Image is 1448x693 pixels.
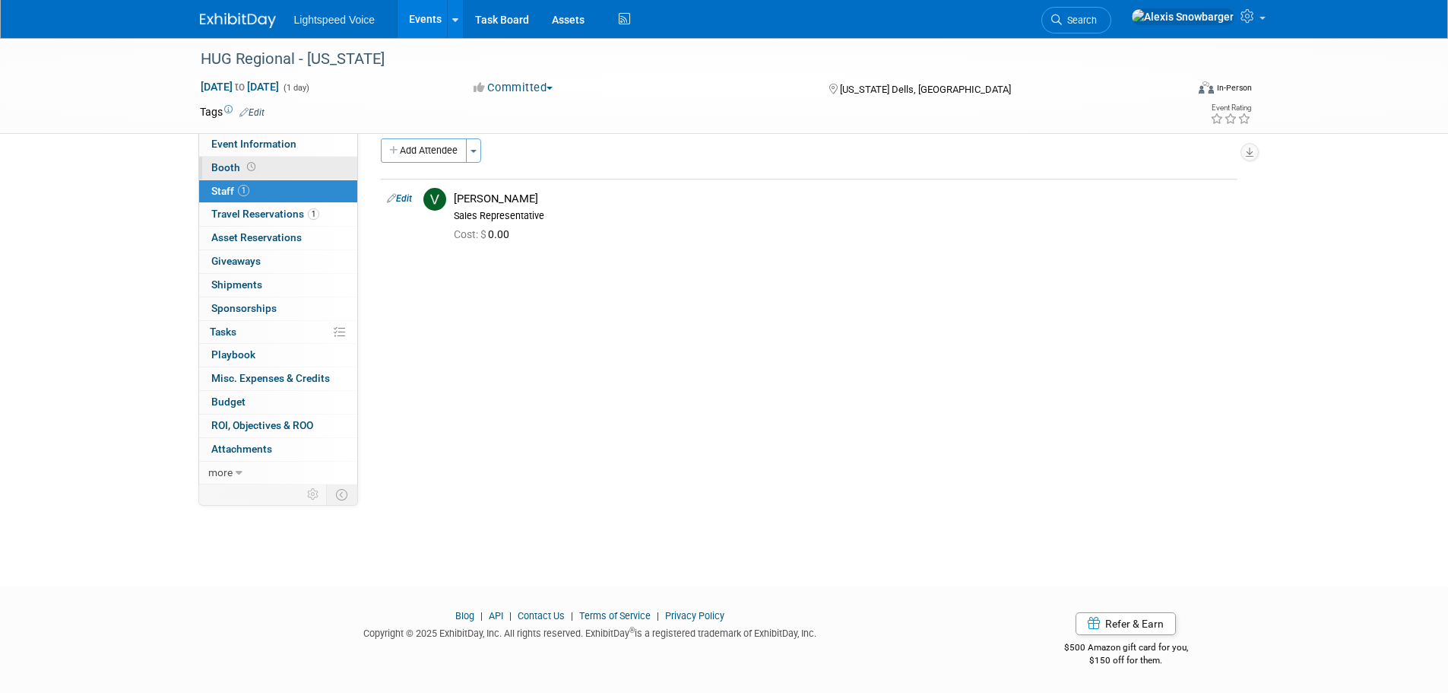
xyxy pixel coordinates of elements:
span: Lightspeed Voice [294,14,375,26]
a: Staff1 [199,180,357,203]
a: Asset Reservations [199,227,357,250]
a: Contact Us [518,610,565,621]
a: Budget [199,391,357,414]
a: Edit [387,193,412,204]
span: Playbook [211,348,255,361]
div: Event Rating [1210,104,1251,112]
a: Playbook [199,344,357,367]
span: to [233,81,247,93]
span: 0.00 [454,228,515,240]
span: Booth not reserved yet [244,161,258,173]
span: Giveaways [211,255,261,267]
a: API [489,610,503,621]
span: Cost: $ [454,228,488,240]
a: Sponsorships [199,297,357,320]
span: Event Information [211,138,296,150]
div: Event Format [1096,79,1253,102]
span: | [477,610,486,621]
td: Personalize Event Tab Strip [300,485,327,504]
span: 1 [308,208,319,220]
a: Tasks [199,321,357,344]
div: $500 Amazon gift card for you, [1003,631,1249,666]
span: 1 [238,185,249,196]
td: Toggle Event Tabs [326,485,357,504]
a: Booth [199,157,357,180]
span: [US_STATE] Dells, [GEOGRAPHIC_DATA] [840,84,1011,95]
a: Attachments [199,438,357,461]
a: Misc. Expenses & Credits [199,367,357,390]
span: Sponsorships [211,302,277,314]
span: Budget [211,396,246,408]
a: Blog [455,610,474,621]
span: Shipments [211,278,262,291]
span: | [567,610,577,621]
div: Sales Representative [454,210,1231,222]
span: Staff [211,185,249,197]
span: Booth [211,161,258,173]
a: Travel Reservations1 [199,203,357,226]
sup: ® [629,626,635,634]
a: Search [1041,7,1111,33]
span: Tasks [210,326,236,338]
img: Format-Inperson.png [1199,81,1214,94]
span: Misc. Expenses & Credits [211,372,330,384]
div: Copyright © 2025 ExhibitDay, Inc. All rights reserved. ExhibitDay is a registered trademark of Ex... [200,623,981,641]
img: Alexis Snowbarger [1131,8,1234,25]
span: | [505,610,515,621]
span: Asset Reservations [211,231,302,243]
a: Refer & Earn [1076,612,1176,635]
span: [DATE] [DATE] [200,80,280,94]
a: Privacy Policy [665,610,724,621]
a: Event Information [199,133,357,156]
span: | [653,610,663,621]
a: Giveaways [199,250,357,273]
span: ROI, Objectives & ROO [211,419,313,431]
span: Attachments [211,443,272,455]
a: ROI, Objectives & ROO [199,415,357,437]
span: Search [1062,14,1097,26]
div: [PERSON_NAME] [454,192,1231,206]
button: Committed [468,80,559,96]
a: Terms of Service [579,610,651,621]
span: more [208,466,233,478]
div: $150 off for them. [1003,654,1249,667]
a: more [199,462,357,485]
td: Tags [200,104,265,119]
img: V.jpg [423,188,446,211]
div: HUG Regional - [US_STATE] [195,46,1163,73]
img: ExhibitDay [200,13,276,28]
a: Edit [239,107,265,118]
div: In-Person [1216,82,1252,94]
button: Add Attendee [381,138,467,163]
a: Shipments [199,274,357,297]
span: Travel Reservations [211,208,319,220]
span: (1 day) [282,83,309,93]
